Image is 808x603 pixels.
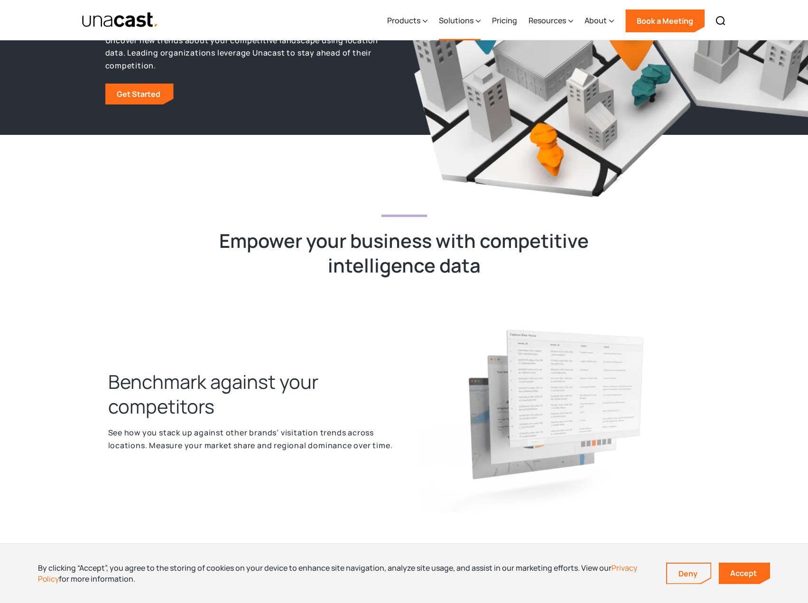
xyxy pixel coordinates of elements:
div: Solutions [439,1,481,40]
img: Search icon [715,15,726,27]
img: Unacast text logo [82,12,159,28]
div: About [585,1,614,40]
p: See how you stack up against other brands’ visitation trends across locations. Measure your marke... [108,426,393,452]
div: Resources [529,15,566,26]
img: Illustration - Rooted in data science [419,304,697,528]
a: Deny [667,564,711,584]
a: Get Started [105,84,174,104]
a: Book a Meeting [625,9,705,32]
p: Uncover new trends about your competitive landscape using location data. Leading organizations le... [105,34,399,72]
a: Privacy Policy [38,563,637,584]
div: Products [387,1,427,40]
div: By clicking “Accept”, you agree to the storing of cookies on your device to enhance site navigati... [38,563,652,584]
div: Solutions [439,15,474,26]
div: Products [387,15,420,26]
div: About [585,15,607,26]
a: Accept [719,563,770,584]
h2: Empower your business with competitive intelligence data [219,228,589,278]
a: home [82,12,159,28]
h2: Benchmark against your competitors [108,369,393,419]
div: Resources [529,1,573,40]
a: Pricing [492,1,517,40]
